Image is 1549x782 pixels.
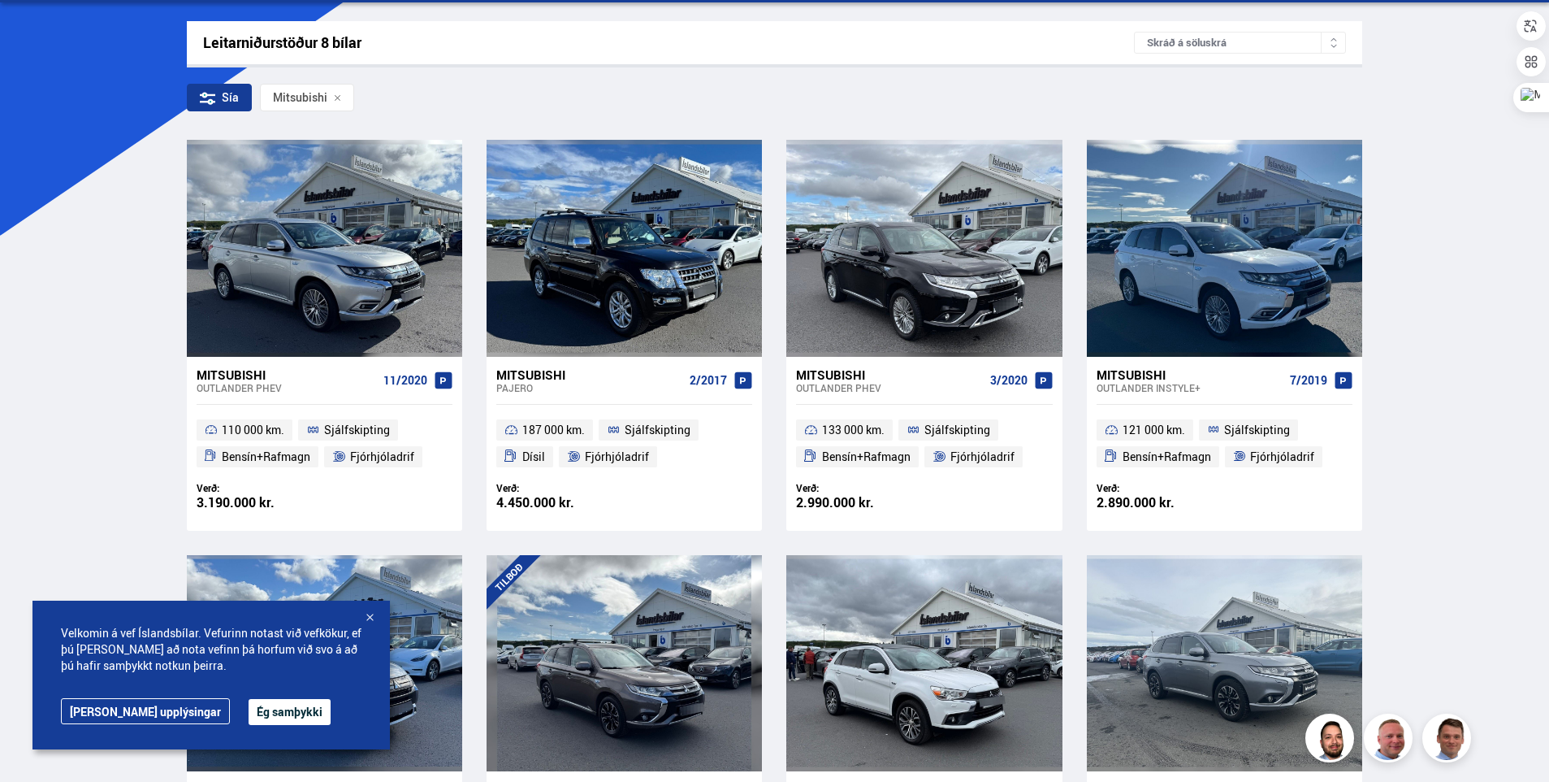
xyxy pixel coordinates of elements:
div: PAJERO [496,382,683,393]
button: Ég samþykki [249,699,331,725]
div: Outlander PHEV [197,382,377,393]
span: Sjálfskipting [1224,420,1290,440]
span: Bensín+Rafmagn [222,447,310,467]
div: Verð: [1097,482,1225,494]
div: Mitsubishi [1097,367,1283,382]
span: Dísil [522,447,545,467]
a: Mitsubishi Outlander PHEV 3/2020 133 000 km. Sjálfskipting Bensín+Rafmagn Fjórhjóladrif Verð: 2.9... [786,357,1062,531]
img: FbJEzSuNWCJXmdc-.webp [1425,716,1473,765]
span: 7/2019 [1290,374,1327,387]
div: Sía [187,84,252,111]
a: Mitsubishi Outlander PHEV 11/2020 110 000 km. Sjálfskipting Bensín+Rafmagn Fjórhjóladrif Verð: 3.... [187,357,462,531]
span: Mitsubishi [273,91,327,104]
div: Outlander INSTYLE+ [1097,382,1283,393]
div: Verð: [197,482,325,494]
span: 121 000 km. [1123,420,1185,440]
span: Fjórhjóladrif [950,447,1015,467]
img: nhp88E3Fdnt1Opn2.png [1308,716,1356,765]
div: 4.450.000 kr. [496,496,625,510]
div: Verð: [796,482,924,494]
span: Sjálfskipting [324,420,390,440]
span: 187 000 km. [522,420,585,440]
div: Skráð á söluskrá [1134,32,1346,54]
span: 11/2020 [383,374,427,387]
span: Fjórhjóladrif [1250,447,1314,467]
span: Fjórhjóladrif [350,447,414,467]
a: Mitsubishi Outlander INSTYLE+ 7/2019 121 000 km. Sjálfskipting Bensín+Rafmagn Fjórhjóladrif Verð:... [1087,357,1362,531]
span: Sjálfskipting [625,420,690,440]
span: 133 000 km. [822,420,885,440]
span: Fjórhjóladrif [585,447,649,467]
span: Velkomin á vef Íslandsbílar. Vefurinn notast við vefkökur, ef þú [PERSON_NAME] að nota vefinn þá ... [61,625,361,674]
span: Bensín+Rafmagn [1123,447,1211,467]
a: [PERSON_NAME] upplýsingar [61,698,230,724]
div: 2.990.000 kr. [796,496,924,510]
div: Mitsubishi [197,367,377,382]
div: Mitsubishi [796,367,983,382]
span: 3/2020 [990,374,1028,387]
span: 110 000 km. [222,420,284,440]
span: Sjálfskipting [924,420,990,440]
a: Mitsubishi PAJERO 2/2017 187 000 km. Sjálfskipting Dísil Fjórhjóladrif Verð: 4.450.000 kr. [487,357,762,531]
span: Bensín+Rafmagn [822,447,911,467]
span: 2/2017 [690,374,727,387]
div: Mitsubishi [496,367,683,382]
div: 3.190.000 kr. [197,496,325,510]
div: 2.890.000 kr. [1097,496,1225,510]
div: Leitarniðurstöður 8 bílar [203,34,1135,51]
div: Outlander PHEV [796,382,983,393]
img: siFngHWaQ9KaOqBr.png [1366,716,1415,765]
button: Opna LiveChat spjallviðmót [13,7,62,55]
div: Verð: [496,482,625,494]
